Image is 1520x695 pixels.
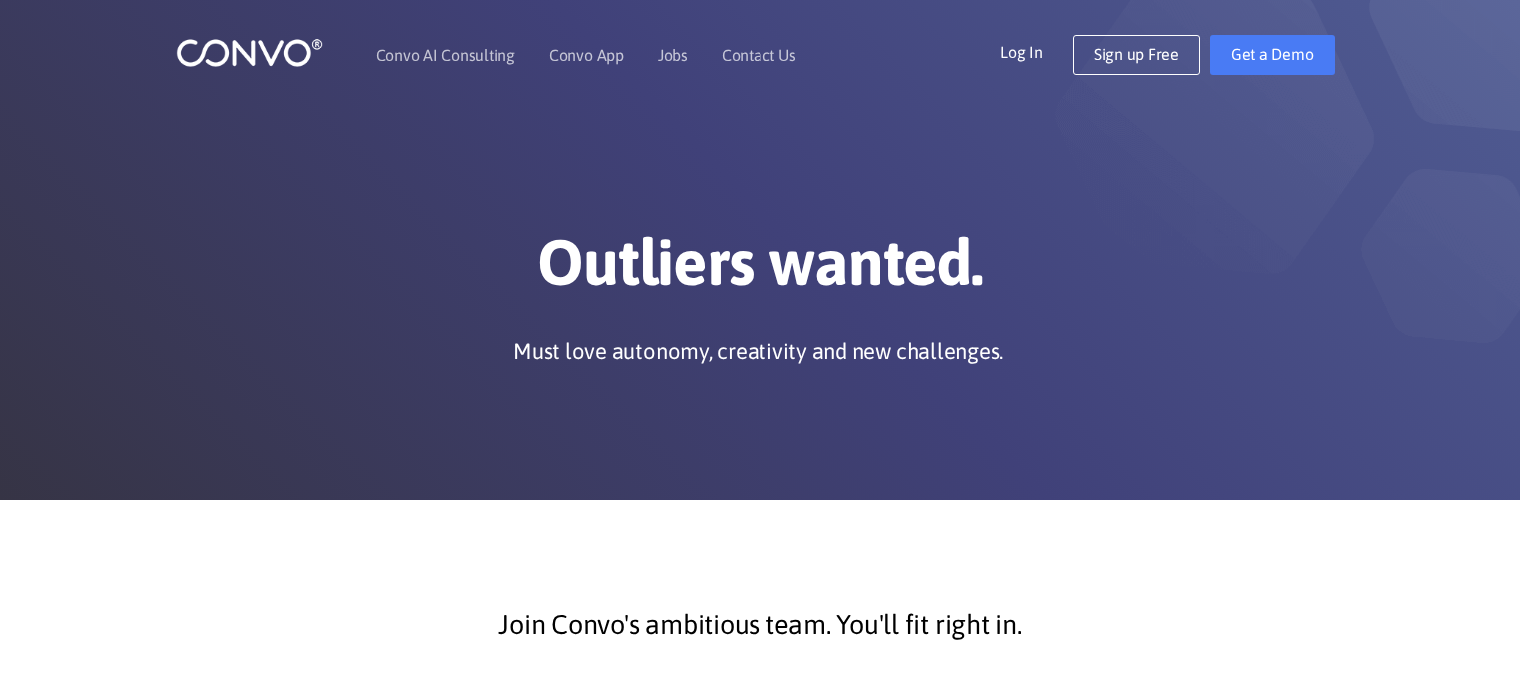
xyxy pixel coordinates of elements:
[1000,35,1073,67] a: Log In
[221,600,1300,650] p: Join Convo's ambitious team. You'll fit right in.
[549,47,624,63] a: Convo App
[176,37,323,68] img: logo_1.png
[1210,35,1335,75] a: Get a Demo
[658,47,688,63] a: Jobs
[1073,35,1200,75] a: Sign up Free
[206,224,1315,316] h1: Outliers wanted.
[513,336,1003,366] p: Must love autonomy, creativity and new challenges.
[376,47,515,63] a: Convo AI Consulting
[722,47,796,63] a: Contact Us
